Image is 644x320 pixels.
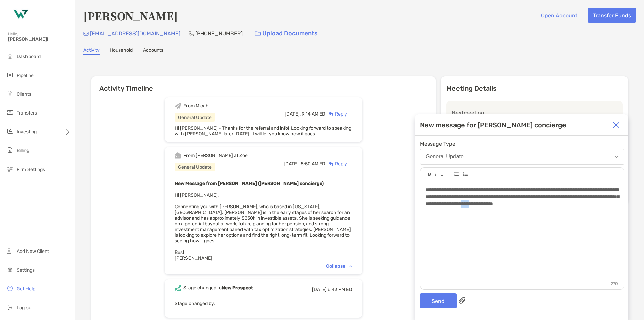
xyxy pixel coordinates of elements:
[17,305,33,311] span: Log out
[599,122,606,128] img: Expand or collapse
[312,287,327,292] span: [DATE]
[183,285,253,291] div: Stage changed to
[183,153,248,158] div: From [PERSON_NAME] at Zoe
[17,148,29,153] span: Billing
[459,297,465,304] img: paperclip attachments
[83,32,89,36] img: Email Icon
[284,161,300,167] span: [DATE],
[6,108,14,117] img: transfers icon
[329,162,334,166] img: Reply icon
[17,110,37,116] span: Transfers
[325,160,347,167] div: Reply
[420,293,457,308] button: Send
[6,127,14,135] img: investing icon
[614,156,619,158] img: Open dropdown arrow
[446,84,623,93] p: Meeting Details
[17,54,41,59] span: Dashboard
[175,163,215,171] div: General Update
[175,285,181,291] img: Event icon
[420,149,624,165] button: General Update
[588,8,636,23] button: Transfer Funds
[83,47,100,55] a: Activity
[6,284,14,292] img: get-help icon
[452,109,617,117] p: Next meeting
[175,181,324,186] b: New Message from [PERSON_NAME] ([PERSON_NAME] concierge)
[175,103,181,109] img: Event icon
[302,111,325,117] span: 9:14 AM ED
[454,172,459,176] img: Editor control icon
[17,167,45,172] span: Firm Settings
[175,192,351,261] span: Hi [PERSON_NAME], Connecting you with [PERSON_NAME], who is based in [US_STATE], [GEOGRAPHIC_DATA...
[349,265,352,267] img: Chevron icon
[175,125,351,137] span: Hi [PERSON_NAME] - Thanks for the referral and info! Looking forward to speaking with [PERSON_NAM...
[195,29,243,38] p: [PHONE_NUMBER]
[17,91,31,97] span: Clients
[285,111,301,117] span: [DATE],
[426,154,464,160] div: General Update
[8,36,71,42] span: [PERSON_NAME]!
[325,110,347,118] div: Reply
[6,90,14,98] img: clients icon
[17,267,35,273] span: Settings
[6,247,14,255] img: add_new_client icon
[536,8,582,23] button: Open Account
[428,173,431,176] img: Editor control icon
[255,31,261,36] img: button icon
[110,47,133,55] a: Household
[328,287,352,292] span: 6:43 PM ED
[329,112,334,116] img: Reply icon
[6,146,14,154] img: billing icon
[326,263,352,269] div: Collapse
[83,8,178,24] h4: [PERSON_NAME]
[6,165,14,173] img: firm-settings icon
[440,173,444,176] img: Editor control icon
[6,266,14,274] img: settings icon
[17,129,37,135] span: Investing
[301,161,325,167] span: 8:50 AM ED
[90,29,180,38] p: [EMAIL_ADDRESS][DOMAIN_NAME]
[435,173,436,176] img: Editor control icon
[91,76,436,92] h6: Activity Timeline
[420,121,566,129] div: New message for [PERSON_NAME] concierge
[420,141,624,147] span: Message Type
[222,285,253,291] b: New Prospect
[17,286,35,292] span: Get Help
[8,3,32,27] img: Zoe Logo
[6,71,14,79] img: pipeline icon
[463,172,468,176] img: Editor control icon
[6,303,14,311] img: logout icon
[17,248,49,254] span: Add New Client
[251,26,322,41] a: Upload Documents
[613,122,620,128] img: Close
[183,103,209,109] div: From Micah
[604,278,624,289] p: 270
[6,52,14,60] img: dashboard icon
[189,31,194,36] img: Phone Icon
[143,47,163,55] a: Accounts
[17,73,34,78] span: Pipeline
[175,113,215,122] div: General Update
[175,299,352,308] p: Stage changed by:
[175,152,181,159] img: Event icon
